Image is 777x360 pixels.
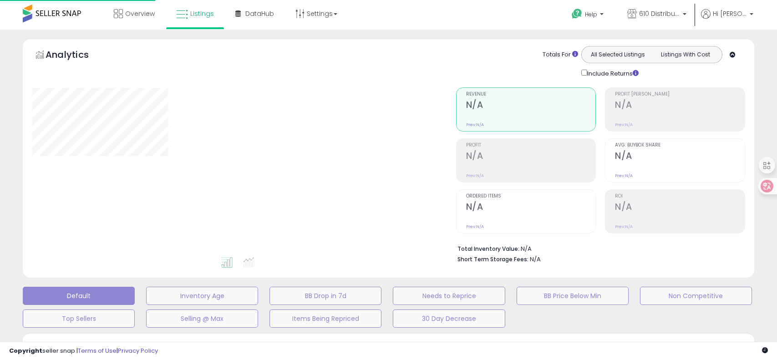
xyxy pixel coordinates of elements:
[615,100,745,112] h2: N/A
[615,143,745,148] span: Avg. Buybox Share
[46,48,107,63] h5: Analytics
[466,100,596,112] h2: N/A
[640,287,752,305] button: Non Competitive
[393,309,505,328] button: 30 Day Decrease
[269,309,381,328] button: Items Being Repriced
[701,9,753,30] a: Hi [PERSON_NAME]
[466,92,596,97] span: Revenue
[466,122,484,127] small: Prev: N/A
[466,143,596,148] span: Profit
[245,9,274,18] span: DataHub
[615,122,633,127] small: Prev: N/A
[23,287,135,305] button: Default
[466,173,484,178] small: Prev: N/A
[615,151,745,163] h2: N/A
[190,9,214,18] span: Listings
[615,194,745,199] span: ROI
[713,9,747,18] span: Hi [PERSON_NAME]
[466,224,484,229] small: Prev: N/A
[574,68,650,78] div: Include Returns
[615,202,745,214] h2: N/A
[457,255,528,263] b: Short Term Storage Fees:
[571,8,583,20] i: Get Help
[125,9,155,18] span: Overview
[651,49,719,61] button: Listings With Cost
[615,173,633,178] small: Prev: N/A
[146,309,258,328] button: Selling @ Max
[585,10,597,18] span: Help
[466,151,596,163] h2: N/A
[564,1,613,30] a: Help
[517,287,629,305] button: BB Price Below Min
[615,92,745,97] span: Profit [PERSON_NAME]
[466,194,596,199] span: Ordered Items
[615,224,633,229] small: Prev: N/A
[146,287,258,305] button: Inventory Age
[530,255,541,264] span: N/A
[457,243,738,254] li: N/A
[269,287,381,305] button: BB Drop in 7d
[9,347,158,355] div: seller snap | |
[584,49,652,61] button: All Selected Listings
[466,202,596,214] h2: N/A
[543,51,578,59] div: Totals For
[457,245,519,253] b: Total Inventory Value:
[393,287,505,305] button: Needs to Reprice
[639,9,680,18] span: 610 Distribution
[9,346,42,355] strong: Copyright
[23,309,135,328] button: Top Sellers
